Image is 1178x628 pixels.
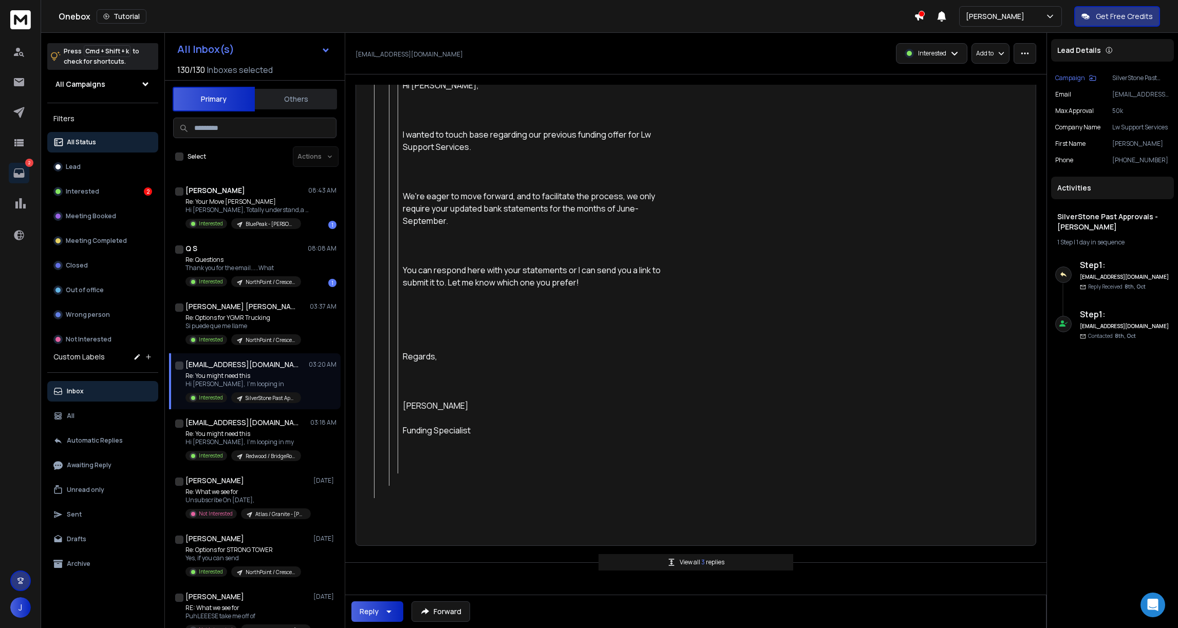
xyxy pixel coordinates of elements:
button: Sent [47,504,158,525]
p: Awaiting Reply [67,461,111,469]
p: Archive [67,560,90,568]
p: Reply Received [1088,283,1146,291]
div: Onebox [59,9,914,24]
div: Open Intercom Messenger [1140,593,1165,617]
h1: All Campaigns [55,79,105,89]
blockquote: Hi [PERSON_NAME], I wanted to touch base regarding our previous funding offer for Lw Support Serv... [398,79,670,473]
p: Interested [199,394,223,402]
p: Re: What we see for [185,488,309,496]
p: Phone [1055,156,1073,164]
p: Max Approval [1055,107,1094,115]
p: [EMAIL_ADDRESS][DOMAIN_NAME] [356,50,463,59]
p: Wrong person [66,311,110,319]
span: 8th, Oct [1125,283,1146,290]
p: All [67,412,74,420]
p: Si puede que me llame [185,322,301,330]
p: View all replies [680,558,724,566]
button: Wrong person [47,305,158,325]
p: NorthPoint / Crescent - [PERSON_NAME] [246,278,295,286]
p: All Status [67,138,96,146]
h6: Step 1 : [1080,259,1170,271]
p: NorthPoint / Crescent - [PERSON_NAME] [246,336,295,344]
p: Atlas / Granite - [PERSON_NAME] [255,510,305,518]
p: Not Interested [199,510,233,518]
p: Interested [199,452,223,460]
p: [EMAIL_ADDRESS][DOMAIN_NAME] [1112,90,1170,99]
p: Lead Details [1057,45,1101,55]
span: 1 day in sequence [1076,238,1125,246]
h1: [PERSON_NAME] [185,592,244,602]
p: Email [1055,90,1071,99]
p: Interested [918,49,946,58]
p: [PERSON_NAME] [1112,140,1170,148]
p: Hi [PERSON_NAME], I'm looping in my [185,438,301,446]
p: Interested [199,278,223,286]
a: 2 [9,163,29,183]
p: Re: You might need this [185,430,301,438]
p: Contacted [1088,332,1136,340]
p: Thank you for the email.....What [185,264,301,272]
p: Campaign [1055,74,1085,82]
p: 03:20 AM [309,360,336,369]
p: First Name [1055,140,1086,148]
p: Out of office [66,286,104,294]
span: Cmd + Shift + k [84,45,130,57]
p: Hi [PERSON_NAME], I'm looping in [185,380,301,388]
p: 50k [1112,107,1170,115]
h6: [EMAIL_ADDRESS][DOMAIN_NAME] [1080,322,1170,330]
h1: SilverStone Past Approvals - [PERSON_NAME] [1057,212,1168,232]
button: Interested2 [47,181,158,202]
div: Activities [1051,177,1174,199]
p: Hi [PERSON_NAME], Totally understand,a lot [185,206,309,214]
button: Meeting Completed [47,231,158,251]
p: 08:08 AM [308,244,336,253]
h3: Filters [47,111,158,126]
button: Out of office [47,280,158,300]
p: BluePeak - [PERSON_NAME] [246,220,295,228]
p: Interested [199,220,223,227]
h1: [PERSON_NAME] [185,534,244,544]
p: Re: Questions [185,256,301,264]
h1: [PERSON_NAME] [PERSON_NAME] [185,301,298,312]
button: Get Free Credits [1074,6,1160,27]
p: SilverStone Past Approvals - [PERSON_NAME] [246,394,295,402]
p: Unread only [67,486,104,494]
p: Re: Options for STRONG TOWER [185,546,301,554]
button: Automatic Replies [47,430,158,451]
div: 2 [144,187,152,196]
p: Inbox [67,387,84,395]
p: 03:18 AM [310,418,336,427]
p: [PERSON_NAME] [966,11,1029,22]
p: [DATE] [313,593,336,601]
p: [DATE] [313,535,336,543]
button: Inbox [47,381,158,402]
button: Campaign [1055,74,1096,82]
p: 03:37 AM [310,302,336,311]
p: Not Interested [66,335,111,344]
button: J [10,597,31,618]
p: Redwood / BridgeRock - [PERSON_NAME] [246,452,295,460]
p: Lead [66,163,81,171]
p: Interested [66,187,99,196]
p: Interested [199,568,223,576]
div: 1 [328,279,336,287]
p: Re: You might need this [185,372,301,380]
button: Forward [412,601,470,622]
label: Select [188,153,206,161]
button: Archive [47,554,158,574]
p: Company Name [1055,123,1100,131]
button: All Inbox(s) [169,39,339,60]
div: Reply [360,606,379,617]
p: PuhLEEESE take me off of [185,612,309,620]
p: Get Free Credits [1096,11,1153,22]
p: [PHONE_NUMBER] [1112,156,1170,164]
span: 8th, Oct [1115,332,1136,339]
p: Re: Your Move [PERSON_NAME] [185,198,309,206]
button: Unread only [47,480,158,500]
h3: Inboxes selected [207,64,273,76]
p: 08:43 AM [308,186,336,195]
p: Drafts [67,535,86,543]
h1: All Inbox(s) [177,44,234,54]
p: [DATE] [313,477,336,485]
